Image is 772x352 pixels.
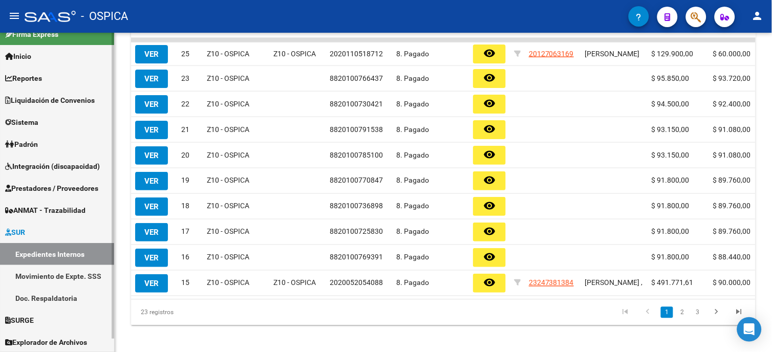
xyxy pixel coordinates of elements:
[661,307,673,318] a: 1
[483,225,496,237] mat-icon: remove_red_eye
[713,50,751,58] span: $ 60.000,00
[81,5,128,28] span: - OSPICA
[529,279,574,287] span: 23247381384
[652,50,694,58] span: $ 129.900,00
[144,151,159,160] span: VER
[690,304,705,321] li: page 3
[483,123,496,135] mat-icon: remove_red_eye
[330,177,383,185] span: 8820100770847
[207,202,249,210] span: Z10 - OSPICA
[330,279,383,287] span: 2020052054088
[483,200,496,212] mat-icon: remove_red_eye
[483,148,496,161] mat-icon: remove_red_eye
[652,202,690,210] span: $ 91.800,00
[5,161,100,172] span: Integración (discapacidad)
[730,307,749,318] a: go to last page
[144,125,159,135] span: VER
[713,100,751,108] span: $ 92.400,00
[396,50,429,58] span: 8. Pagado
[5,139,38,150] span: Padrón
[5,227,25,238] span: SUR
[396,100,429,108] span: 8. Pagado
[330,50,383,58] span: 2020110518712
[135,223,168,241] button: VER
[330,74,383,82] span: 8820100766437
[135,172,168,190] button: VER
[616,307,635,318] a: go to first page
[144,202,159,211] span: VER
[652,228,690,236] span: $ 91.800,00
[652,74,690,82] span: $ 95.850,00
[483,251,496,263] mat-icon: remove_red_eye
[483,97,496,109] mat-icon: remove_red_eye
[713,228,751,236] span: $ 89.760,00
[144,253,159,262] span: VER
[273,50,316,58] span: Z10 - OSPICA
[207,50,249,58] span: Z10 - OSPICA
[144,74,159,83] span: VER
[181,279,189,287] span: 15
[713,74,751,82] span: $ 93.720,00
[707,307,726,318] a: go to next page
[135,197,168,216] button: VER
[752,10,764,22] mat-icon: person
[181,177,189,185] span: 19
[144,279,159,288] span: VER
[144,100,159,109] span: VER
[676,307,689,318] a: 2
[207,228,249,236] span: Z10 - OSPICA
[652,125,690,134] span: $ 93.150,00
[144,177,159,186] span: VER
[713,177,751,185] span: $ 89.760,00
[207,74,249,82] span: Z10 - OSPICA
[135,70,168,88] button: VER
[652,253,690,261] span: $ 91.800,00
[5,337,87,348] span: Explorador de Archivos
[5,205,85,216] span: ANMAT - Trazabilidad
[135,45,168,63] button: VER
[330,253,383,261] span: 8820100769391
[181,228,189,236] span: 17
[144,50,159,59] span: VER
[207,279,249,287] span: Z10 - OSPICA
[652,151,690,159] span: $ 93.150,00
[529,50,574,58] span: 20127063169
[135,274,168,293] button: VER
[207,100,249,108] span: Z10 - OSPICA
[396,279,429,287] span: 8. Pagado
[652,279,694,287] span: $ 491.771,61
[483,174,496,186] mat-icon: remove_red_eye
[330,151,383,159] span: 8820100785100
[135,121,168,139] button: VER
[181,50,189,58] span: 25
[396,74,429,82] span: 8. Pagado
[181,151,189,159] span: 20
[659,304,675,321] li: page 1
[5,29,58,40] span: Firma Express
[144,228,159,237] span: VER
[713,125,751,134] span: $ 91.080,00
[330,100,383,108] span: 8820100730421
[5,183,98,194] span: Prestadores / Proveedores
[483,47,496,59] mat-icon: remove_red_eye
[396,151,429,159] span: 8. Pagado
[713,202,751,210] span: $ 89.760,00
[181,125,189,134] span: 21
[585,279,643,287] span: [PERSON_NAME] ,
[207,253,249,261] span: Z10 - OSPICA
[330,228,383,236] span: 8820100725830
[652,100,690,108] span: $ 94.500,00
[135,249,168,267] button: VER
[638,307,658,318] a: go to previous page
[396,228,429,236] span: 8. Pagado
[135,95,168,114] button: VER
[5,73,42,84] span: Reportes
[652,177,690,185] span: $ 91.800,00
[396,125,429,134] span: 8. Pagado
[713,253,751,261] span: $ 88.440,00
[330,125,383,134] span: 8820100791538
[396,253,429,261] span: 8. Pagado
[207,125,249,134] span: Z10 - OSPICA
[483,72,496,84] mat-icon: remove_red_eye
[396,202,429,210] span: 8. Pagado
